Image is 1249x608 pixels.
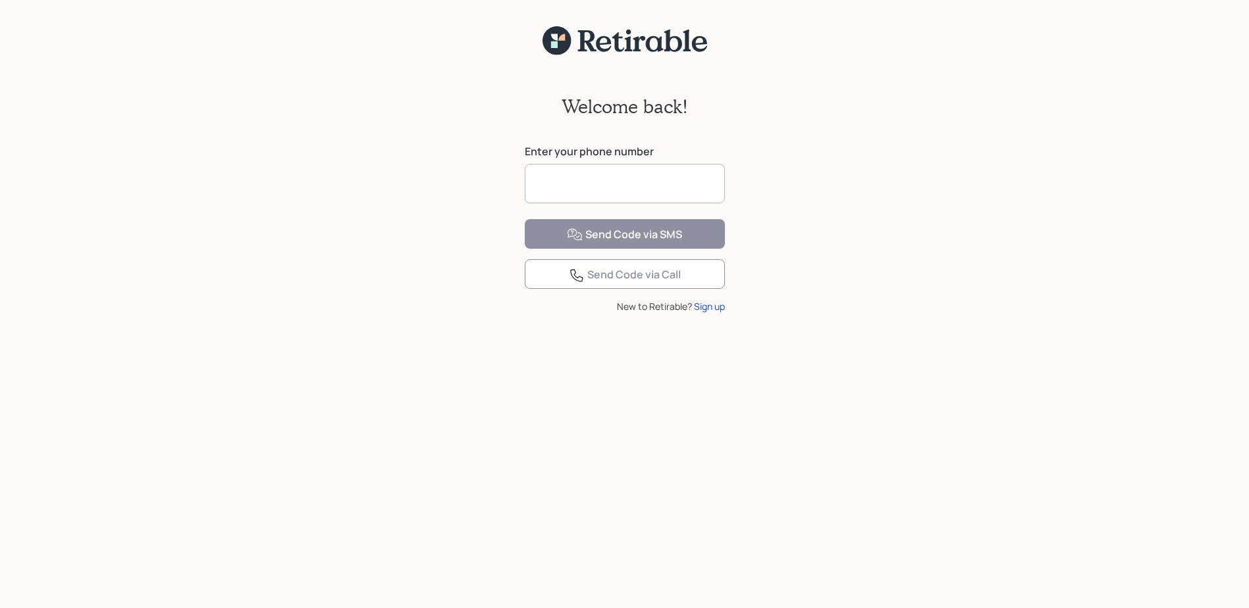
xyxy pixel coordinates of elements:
label: Enter your phone number [525,144,725,159]
div: Send Code via Call [569,267,681,283]
div: Send Code via SMS [567,227,682,243]
button: Send Code via Call [525,259,725,289]
div: New to Retirable? [525,299,725,313]
div: Sign up [694,299,725,313]
h2: Welcome back! [562,95,688,118]
button: Send Code via SMS [525,219,725,249]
